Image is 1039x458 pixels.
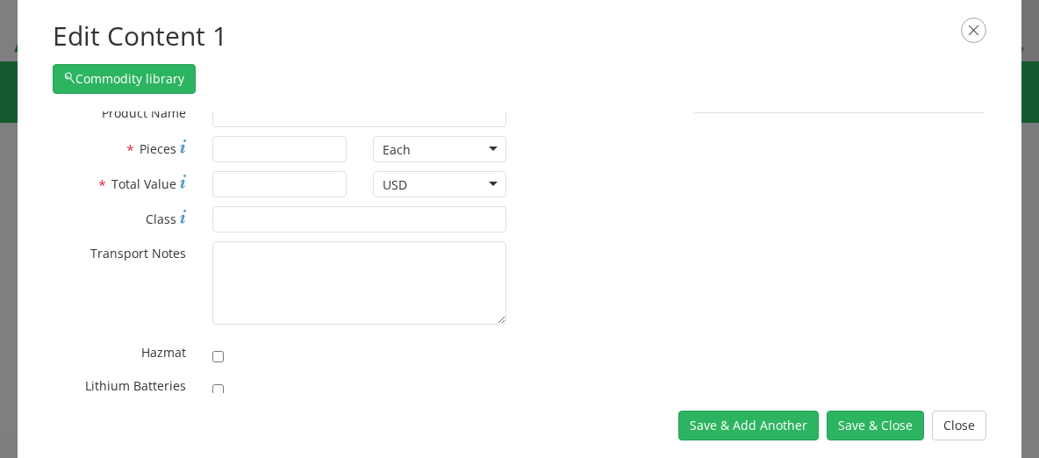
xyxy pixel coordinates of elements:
[85,377,186,394] span: Lithium Batteries
[383,176,407,194] div: USD
[140,140,176,157] span: Pieces
[678,411,819,440] button: Save & Add Another
[827,411,924,440] button: Save & Close
[102,104,186,121] span: Product Name
[146,211,176,227] span: Class
[141,344,186,361] span: Hazmat
[932,411,986,440] button: Close
[383,141,411,159] div: Each
[111,175,176,192] span: Total Value
[90,245,186,261] span: Transport Notes
[53,64,196,94] button: Commodity library
[53,18,986,55] h2: Edit Content 1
